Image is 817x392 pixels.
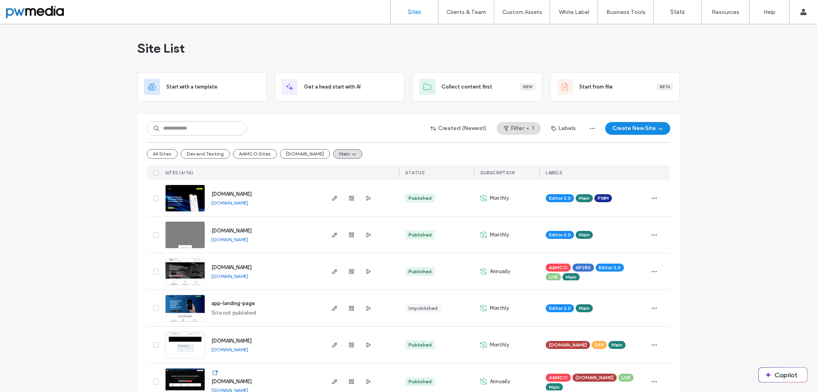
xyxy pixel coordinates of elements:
[424,122,493,135] button: Created (Newest)
[211,378,252,384] a: [DOMAIN_NAME]
[333,149,362,159] button: Main
[211,236,248,242] a: [DOMAIN_NAME]
[549,341,587,349] span: [DOMAIN_NAME]
[549,195,571,202] span: Editor 2.0
[408,268,432,275] div: Published
[442,83,492,91] span: Collect content first
[497,122,541,135] button: Filter1
[408,378,432,385] div: Published
[576,264,591,271] span: AP280
[446,9,486,16] label: Clients & Team
[165,170,193,175] span: SITES (6/76)
[670,8,685,16] label: Stats
[598,195,609,202] span: PWM
[606,9,645,16] label: Business Tools
[408,341,432,349] div: Published
[595,341,604,349] span: DEV
[764,9,776,16] label: Help
[412,72,542,102] div: Collect content firstNew
[544,122,583,135] button: Labels
[280,149,330,159] button: [DOMAIN_NAME]
[211,309,257,317] span: Site not published
[549,231,571,238] span: Editor 2.0
[546,170,562,175] span: LABELS
[759,368,807,382] button: Copilot
[490,194,509,202] span: Monthly
[147,149,178,159] button: All Sites
[211,200,248,206] a: [DOMAIN_NAME]
[275,72,405,102] div: Get a head start with AI
[408,8,421,16] label: Sites
[233,149,277,159] button: AAMCO Sites
[550,72,680,102] div: Start from fileBeta
[612,341,622,349] span: Main
[408,231,432,238] div: Published
[490,378,511,386] span: Annually
[211,347,248,353] a: [DOMAIN_NAME]
[490,341,509,349] span: Monthly
[579,305,590,312] span: Main
[549,305,571,312] span: Editor 2.0
[137,40,185,56] span: Site List
[579,195,590,202] span: Main
[576,374,614,381] span: [DOMAIN_NAME]
[657,83,673,91] div: Beta
[549,384,560,391] span: Main
[605,122,670,135] button: Create New Site
[211,191,252,197] a: [DOMAIN_NAME]
[712,9,739,16] label: Resources
[520,83,535,91] div: New
[181,149,230,159] button: Dev and Testing
[599,264,621,271] span: Editor 2.0
[549,374,568,381] span: AAMCO
[211,264,252,270] a: [DOMAIN_NAME]
[622,374,630,381] span: LIVE
[490,268,511,276] span: Annually
[480,170,514,175] span: SUBSCRIPTION
[211,273,248,279] a: [DOMAIN_NAME]
[211,300,255,306] a: app-landing-page
[408,195,432,202] div: Published
[549,274,558,281] span: LIVE
[490,304,509,312] span: Monthly
[211,338,252,344] a: [DOMAIN_NAME]
[559,9,589,16] label: White Label
[166,83,217,91] span: Start with a template
[490,231,509,239] span: Monthly
[211,228,252,234] a: [DOMAIN_NAME]
[579,83,613,91] span: Start from file
[304,83,361,91] span: Get a head start with AI
[549,264,568,271] span: AAMCO
[566,274,576,281] span: Main
[137,72,267,102] div: Start with a template
[405,170,424,175] span: STATUS
[408,305,438,312] div: Unpublished
[502,9,542,16] label: Custom Assets
[579,231,590,238] span: Main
